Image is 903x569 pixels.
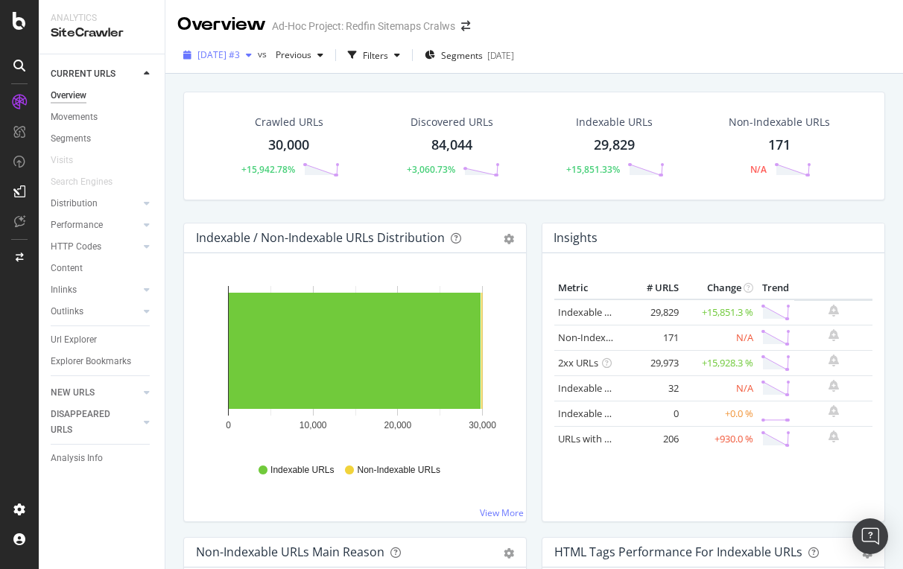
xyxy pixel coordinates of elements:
span: Previous [270,48,311,61]
td: 32 [623,375,682,401]
td: 171 [623,325,682,350]
button: Segments[DATE] [419,43,520,67]
text: 30,000 [469,420,496,430]
div: Analytics [51,12,153,25]
button: [DATE] #3 [177,43,258,67]
h4: Insights [554,228,598,248]
div: Explorer Bookmarks [51,354,131,369]
a: DISAPPEARED URLS [51,407,139,438]
span: vs [258,48,270,60]
a: Visits [51,153,88,168]
div: 171 [768,136,790,155]
div: +3,060.73% [407,163,455,176]
td: N/A [682,375,757,401]
div: Search Engines [51,174,113,190]
a: Explorer Bookmarks [51,354,154,369]
div: Discovered URLs [411,115,493,130]
button: Filters [342,43,406,67]
div: Non-Indexable URLs Main Reason [196,544,384,559]
td: +930.0 % [682,426,757,451]
button: Previous [270,43,329,67]
a: Segments [51,131,154,147]
a: HTTP Codes [51,239,139,255]
a: View More [480,506,524,519]
div: Movements [51,109,98,125]
div: Filters [363,49,388,62]
span: Segments [441,49,483,62]
div: bell-plus [828,405,839,417]
div: Open Intercom Messenger [852,518,888,554]
div: 29,829 [594,136,635,155]
th: # URLS [623,277,682,299]
td: 206 [623,426,682,451]
a: Performance [51,217,139,233]
div: Ad-Hoc Project: Redfin Sitemaps Cralws [272,19,455,34]
div: Outlinks [51,304,83,320]
a: Indexable URLs with Bad H1 [558,381,682,395]
div: arrow-right-arrow-left [461,21,470,31]
div: +15,942.78% [241,163,295,176]
div: +15,851.33% [566,163,620,176]
div: CURRENT URLS [51,66,115,82]
div: bell-plus [828,305,839,317]
a: Search Engines [51,174,127,190]
div: SiteCrawler [51,25,153,42]
div: Overview [177,12,266,37]
div: Performance [51,217,103,233]
a: Overview [51,88,154,104]
a: Url Explorer [51,332,154,348]
div: Url Explorer [51,332,97,348]
div: Distribution [51,196,98,212]
a: Content [51,261,154,276]
div: Indexable URLs [576,115,653,130]
a: Analysis Info [51,451,154,466]
a: CURRENT URLS [51,66,139,82]
a: URLs with 1 Follow Inlink [558,432,668,445]
div: HTML Tags Performance for Indexable URLs [554,544,802,559]
div: 84,044 [431,136,472,155]
td: N/A [682,325,757,350]
div: [DATE] [487,49,514,62]
a: Non-Indexable URLs [558,331,649,344]
div: Crawled URLs [255,115,323,130]
td: +15,928.3 % [682,350,757,375]
th: Change [682,277,757,299]
div: DISAPPEARED URLS [51,407,126,438]
div: Analysis Info [51,451,103,466]
a: Outlinks [51,304,139,320]
div: HTTP Codes [51,239,101,255]
svg: A chart. [196,277,514,450]
div: bell-plus [828,329,839,341]
text: 10,000 [300,420,327,430]
td: 29,829 [623,299,682,325]
a: Indexable URLs with Bad Description [558,407,720,420]
div: bell-plus [828,355,839,366]
a: Inlinks [51,282,139,298]
div: Visits [51,153,73,168]
span: Indexable URLs [270,464,334,477]
div: Overview [51,88,86,104]
div: Inlinks [51,282,77,298]
div: Indexable / Non-Indexable URLs Distribution [196,230,445,245]
div: bell-plus [828,430,839,442]
div: bell-plus [828,380,839,392]
td: 0 [623,401,682,426]
text: 20,000 [384,420,411,430]
span: 2025 Sep. 19th #3 [197,48,240,61]
div: gear [504,548,514,559]
a: NEW URLS [51,385,139,401]
td: +0.0 % [682,401,757,426]
a: Indexable URLs [558,305,627,319]
th: Metric [554,277,623,299]
div: 30,000 [268,136,309,155]
div: gear [504,234,514,244]
span: Non-Indexable URLs [357,464,440,477]
th: Trend [757,277,794,299]
div: N/A [750,163,767,176]
div: NEW URLS [51,385,95,401]
td: 29,973 [623,350,682,375]
td: +15,851.3 % [682,299,757,325]
text: 0 [226,420,231,430]
div: Content [51,261,83,276]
